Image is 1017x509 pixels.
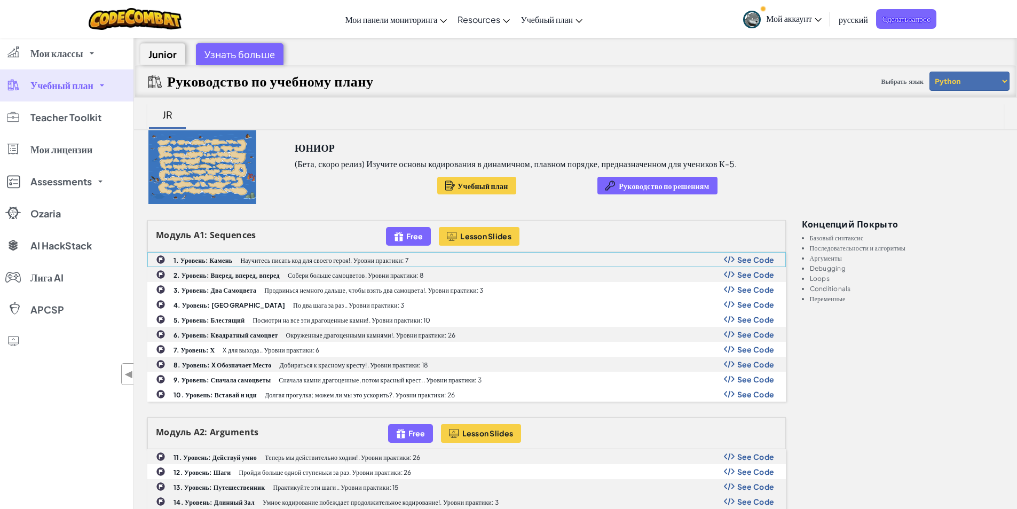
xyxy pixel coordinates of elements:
a: Сделать запрос [876,9,937,29]
b: 9. Уровень: Сначала самоцветы [174,376,271,384]
button: Lesson Slides [441,424,522,443]
div: Junior [140,43,185,65]
h3: Концепций покрыто [802,220,1004,229]
b: 13. Уровень: Путешественник [174,483,265,491]
img: Show Code Logo [724,256,735,263]
li: Debugging [810,265,1004,272]
span: See Code [737,300,775,309]
img: Show Code Logo [724,301,735,308]
span: A2: Arguments [194,426,259,438]
a: Мой аккаунт [738,2,827,36]
span: Учебный план [521,14,573,25]
span: See Code [737,285,775,294]
span: See Code [737,255,775,264]
a: 11. Уровень: Действуй умно Теперь мы действительно ходим!. Уровни практики: 26 Show Code Logo See... [147,449,786,464]
img: IconChallengeLevel.svg [156,315,165,324]
span: Lesson Slides [462,429,514,437]
p: Научитесь писать код для своего героя!. Уровни практики: 7 [240,257,409,264]
p: (Бета, скоро релиз) Изучите основы кодирования в динамичном, плавном порядке, предназначенном для... [295,159,738,169]
span: Модуль [156,229,192,241]
span: See Code [737,345,775,354]
span: Teacher Toolkit [30,113,101,122]
a: 14. Уровень: Длинный Зал Умное кодирование побеждает продолжительное кодирование!. Уровни практик... [147,494,786,509]
span: Ozaria [30,209,61,218]
p: Теперь мы действительно ходим!. Уровни практики: 26 [265,454,420,461]
li: Переменные [810,295,1004,302]
img: Show Code Logo [724,331,735,338]
img: IconChallengeLevel.svg [156,330,165,339]
span: See Code [737,360,775,369]
span: See Code [737,390,775,398]
span: ◀ [124,366,133,382]
button: Учебный план [437,177,516,194]
button: Lesson Slides [439,227,519,246]
a: 1. Уровень: Камень Научитесь писать код для своего героя!. Уровни практики: 7 Show Code Logo See ... [147,252,786,267]
li: Conditionals [810,285,1004,292]
span: Руководство по решениям [619,182,709,190]
img: Show Code Logo [724,286,735,293]
li: Loops [810,275,1004,282]
span: Мой аккаунт [766,13,822,24]
img: IconChallengeLevel.svg [156,344,165,354]
span: See Code [737,467,775,476]
h3: Юниор [295,140,335,156]
img: IconChallengeLevel.svg [156,389,165,399]
span: Resources [458,14,500,25]
a: 9. Уровень: Сначала самоцветы Сначала камни драгоценные, потом красный крест.. Уровни практики: 3... [147,372,786,387]
img: Show Code Logo [724,361,735,368]
img: Show Code Logo [724,316,735,323]
img: IconChallengeLevel.svg [156,497,165,506]
img: IconChallengeLevel.svg [156,270,165,279]
p: Добираться к красному кресту!. Уровни практики: 18 [280,362,429,369]
span: AI HackStack [30,241,92,250]
li: Аргументы [810,255,1004,262]
span: Free [408,429,425,437]
span: Лига AI [30,273,64,283]
a: Resources [452,5,515,34]
span: See Code [737,315,775,324]
span: Мои панели мониторинга [345,14,437,25]
img: IconChallengeLevel.svg [156,300,165,309]
p: Продвинься немного дальше, чтобы взять два самоцвета!. Уровни практики: 3 [264,287,484,294]
b: 8. Уровень: X Обозначает Место [174,361,272,369]
li: Последовательности и алгоритмы [810,245,1004,252]
span: A1: Sequences [194,229,256,241]
span: See Code [737,452,775,461]
b: 3. Уровень: Два Самоцвета [174,286,256,294]
b: 14. Уровень: Длинный Зал [174,498,255,506]
div: JR [152,102,183,127]
a: 7. Уровень: Х X для выхода.. Уровни практики: 6 Show Code Logo See Code [147,342,786,357]
b: 11. Уровень: Действуй умно [174,453,257,461]
p: Долгая прогулка; можем ли мы это ускорить?. Уровни практики: 26 [265,391,455,398]
img: Show Code Logo [724,375,735,383]
b: 7. Уровень: Х [174,346,215,354]
b: 4. Уровень: [GEOGRAPHIC_DATA] [174,301,285,309]
img: IconChallengeLevel.svg [156,467,165,476]
span: Assessments [30,177,92,186]
span: See Code [737,482,775,491]
a: русский [833,5,873,34]
p: Практикуйте эти шаги.. Уровни практики: 15 [273,484,398,491]
b: 10. Уровень: Вставай и иди [174,391,257,399]
img: IconChallengeLevel.svg [156,374,165,384]
a: 4. Уровень: [GEOGRAPHIC_DATA] По два шага за раз.. Уровни практики: 3 Show Code Logo See Code [147,297,786,312]
p: По два шага за раз.. Уровни практики: 3 [293,302,404,309]
img: Show Code Logo [724,390,735,398]
span: Учебный план [30,81,93,90]
span: Учебный план [458,182,508,190]
p: Пройди больше одной ступеньки за раз. Уровни практики: 26 [239,469,411,476]
a: Руководство по решениям [597,177,717,194]
img: avatar [743,11,761,28]
a: 8. Уровень: X Обозначает Место Добираться к красному кресту!. Уровни практики: 18 Show Code Logo ... [147,357,786,372]
a: 13. Уровень: Путешественник Практикуйте эти шаги.. Уровни практики: 15 Show Code Logo See Code [147,479,786,494]
img: CodeCombat logo [89,8,182,30]
img: Show Code Logo [724,483,735,490]
li: Базовый синтаксис [810,234,1004,241]
img: IconCurriculumGuide.svg [148,75,162,88]
a: Учебный план [515,5,588,34]
img: IconChallengeLevel.svg [156,255,165,264]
